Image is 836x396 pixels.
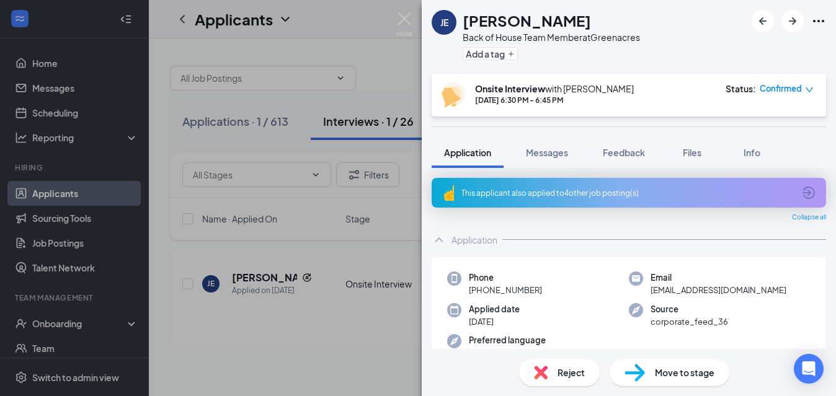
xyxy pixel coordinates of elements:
[469,303,520,315] span: Applied date
[475,83,545,94] b: Onsite Interview
[805,86,814,94] span: down
[760,82,802,95] span: Confirmed
[507,50,515,58] svg: Plus
[651,315,728,328] span: corporate_feed_36
[781,10,804,32] button: ArrowRight
[440,16,448,29] div: JE
[461,188,794,198] div: This applicant also applied to 4 other job posting(s)
[785,14,800,29] svg: ArrowRight
[744,147,760,158] span: Info
[469,347,546,359] span: English
[651,284,786,296] span: [EMAIL_ADDRESS][DOMAIN_NAME]
[463,10,591,31] h1: [PERSON_NAME]
[469,334,546,346] span: Preferred language
[603,147,645,158] span: Feedback
[651,303,728,315] span: Source
[469,271,542,284] span: Phone
[558,366,585,379] span: Reject
[463,31,640,43] div: Back of House Team Member at Greenacres
[655,366,714,379] span: Move to stage
[752,10,774,32] button: ArrowLeftNew
[475,82,634,95] div: with [PERSON_NAME]
[469,315,520,328] span: [DATE]
[794,354,824,384] div: Open Intercom Messenger
[469,284,542,296] span: [PHONE_NUMBER]
[726,82,756,95] div: Status :
[475,95,634,105] div: [DATE] 6:30 PM - 6:45 PM
[801,185,816,200] svg: ArrowCircle
[463,47,518,60] button: PlusAdd a tag
[432,232,447,247] svg: ChevronUp
[755,14,770,29] svg: ArrowLeftNew
[451,234,497,246] div: Application
[526,147,568,158] span: Messages
[444,147,491,158] span: Application
[683,147,701,158] span: Files
[792,213,826,222] span: Collapse all
[811,14,826,29] svg: Ellipses
[651,271,786,284] span: Email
